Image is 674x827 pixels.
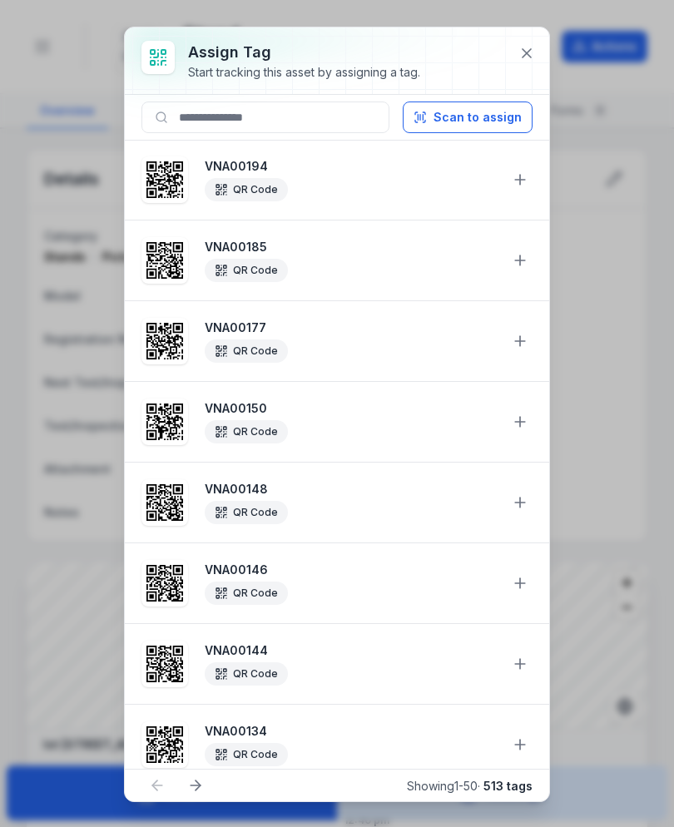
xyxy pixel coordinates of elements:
strong: VNA00148 [205,481,498,498]
div: QR Code [205,743,288,766]
div: QR Code [205,259,288,282]
div: QR Code [205,420,288,443]
button: Scan to assign [403,102,533,133]
strong: VNA00150 [205,400,498,417]
strong: VNA00144 [205,642,498,659]
div: QR Code [205,178,288,201]
strong: VNA00194 [205,158,498,175]
strong: VNA00185 [205,239,498,255]
h3: Assign tag [188,41,420,64]
strong: VNA00134 [205,723,498,740]
div: QR Code [205,662,288,686]
div: QR Code [205,339,288,363]
div: QR Code [205,582,288,605]
strong: VNA00146 [205,562,498,578]
strong: VNA00177 [205,319,498,336]
strong: 513 tags [483,779,533,793]
div: Start tracking this asset by assigning a tag. [188,64,420,81]
div: QR Code [205,501,288,524]
span: Showing 1 - 50 · [407,779,533,793]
